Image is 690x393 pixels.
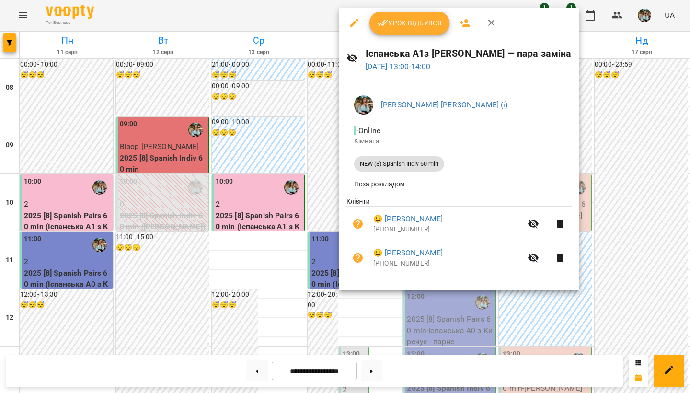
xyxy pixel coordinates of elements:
a: [DATE] 13:00-14:00 [366,62,431,71]
button: Урок відбувся [369,12,450,35]
ul: Клієнти [346,196,572,278]
a: 😀 [PERSON_NAME] [373,213,443,225]
p: [PHONE_NUMBER] [373,225,522,234]
p: Кімната [354,137,564,146]
img: 856b7ccd7d7b6bcc05e1771fbbe895a7.jfif [354,95,373,115]
a: 😀 [PERSON_NAME] [373,247,443,259]
span: Урок відбувся [377,17,442,29]
button: Візит ще не сплачено. Додати оплату? [346,246,369,269]
span: - Online [354,126,382,135]
a: [PERSON_NAME] [PERSON_NAME] (і) [381,100,508,109]
p: [PHONE_NUMBER] [373,259,522,268]
span: NEW (8) Spanish Indiv 60 min [354,160,444,168]
li: Поза розкладом [346,175,572,193]
button: Візит ще не сплачено. Додати оплату? [346,212,369,235]
h6: Іспанська А1з [PERSON_NAME] — пара заміна [366,46,572,61]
